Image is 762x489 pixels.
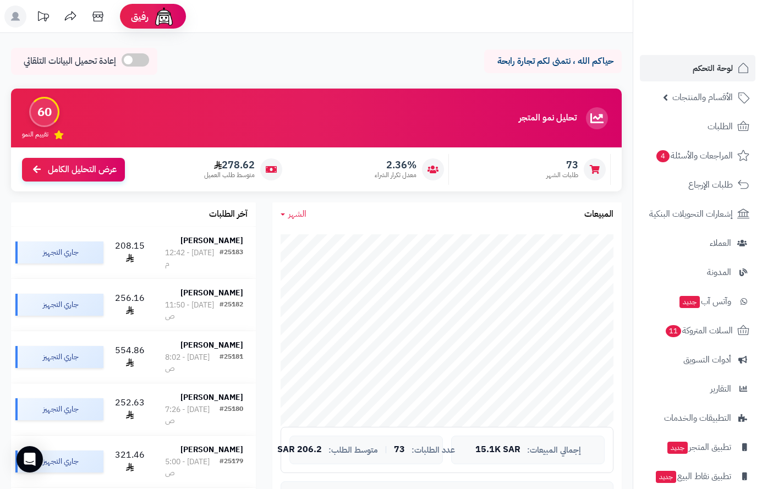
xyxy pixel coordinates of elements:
div: [DATE] - 7:26 ص [165,404,220,426]
a: تحديثات المنصة [29,6,57,30]
img: logo-2.png [687,30,752,53]
span: وآتس آب [678,294,731,309]
span: 2.36% [375,159,416,171]
span: المدونة [707,265,731,280]
span: تطبيق المتجر [666,439,731,455]
div: [DATE] - 12:42 م [165,248,220,270]
div: #25180 [220,404,243,426]
span: معدل تكرار الشراء [375,171,416,180]
span: طلبات الشهر [546,171,578,180]
p: حياكم الله ، نتمنى لكم تجارة رابحة [492,55,613,68]
span: متوسط طلب العميل [204,171,255,180]
h3: المبيعات [584,210,613,219]
a: وآتس آبجديد [640,288,755,315]
strong: [PERSON_NAME] [180,235,243,246]
a: المراجعات والأسئلة4 [640,142,755,169]
a: السلات المتروكة11 [640,317,755,344]
a: أدوات التسويق [640,347,755,373]
span: تقييم النمو [22,130,48,139]
div: جاري التجهيز [15,450,103,472]
span: 15.1K SAR [475,445,520,455]
span: 278.62 [204,159,255,171]
div: [DATE] - 11:50 ص [165,300,220,322]
div: #25179 [220,457,243,479]
div: جاري التجهيز [15,346,103,368]
strong: [PERSON_NAME] [180,392,243,403]
td: 208.15 [108,227,152,278]
span: 73 [546,159,578,171]
a: التقارير [640,376,755,402]
strong: [PERSON_NAME] [180,339,243,351]
span: الطلبات [708,119,733,134]
a: طلبات الإرجاع [640,172,755,198]
div: [DATE] - 5:00 ص [165,457,220,479]
div: #25182 [220,300,243,322]
span: 11 [666,325,681,337]
span: إعادة تحميل البيانات التلقائي [24,55,116,68]
span: | [385,446,387,454]
span: الشهر [288,207,306,221]
span: متوسط الطلب: [328,446,378,455]
span: 206.2 SAR [277,445,322,455]
a: لوحة التحكم [640,55,755,81]
a: تطبيق المتجرجديد [640,434,755,460]
div: جاري التجهيز [15,241,103,263]
span: لوحة التحكم [693,61,733,76]
span: السلات المتروكة [665,323,733,338]
td: 554.86 [108,331,152,383]
span: التقارير [710,381,731,397]
span: جديد [656,471,676,483]
span: تطبيق نقاط البيع [655,469,731,484]
a: الطلبات [640,113,755,140]
span: إشعارات التحويلات البنكية [649,206,733,222]
strong: [PERSON_NAME] [180,444,243,455]
span: المراجعات والأسئلة [655,148,733,163]
td: 256.16 [108,279,152,331]
div: #25181 [220,352,243,374]
span: إجمالي المبيعات: [527,446,581,455]
td: 252.63 [108,383,152,435]
span: طلبات الإرجاع [688,177,733,193]
div: جاري التجهيز [15,398,103,420]
a: المدونة [640,259,755,285]
div: [DATE] - 8:02 ص [165,352,220,374]
span: العملاء [710,235,731,251]
span: جديد [679,296,700,308]
a: التطبيقات والخدمات [640,405,755,431]
span: التطبيقات والخدمات [664,410,731,426]
div: Open Intercom Messenger [17,446,43,472]
a: الشهر [281,208,306,221]
strong: [PERSON_NAME] [180,287,243,299]
span: الأقسام والمنتجات [672,90,733,105]
a: إشعارات التحويلات البنكية [640,201,755,227]
span: أدوات التسويق [683,352,731,367]
img: ai-face.png [153,6,175,28]
span: عدد الطلبات: [412,446,455,455]
span: 73 [394,445,405,455]
span: رفيق [131,10,149,23]
div: جاري التجهيز [15,294,103,316]
a: العملاء [640,230,755,256]
span: عرض التحليل الكامل [48,163,117,176]
span: جديد [667,442,688,454]
a: عرض التحليل الكامل [22,158,125,182]
div: #25183 [220,248,243,270]
h3: آخر الطلبات [209,210,248,219]
h3: تحليل نمو المتجر [519,113,577,123]
td: 321.46 [108,436,152,487]
span: 4 [656,150,670,162]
